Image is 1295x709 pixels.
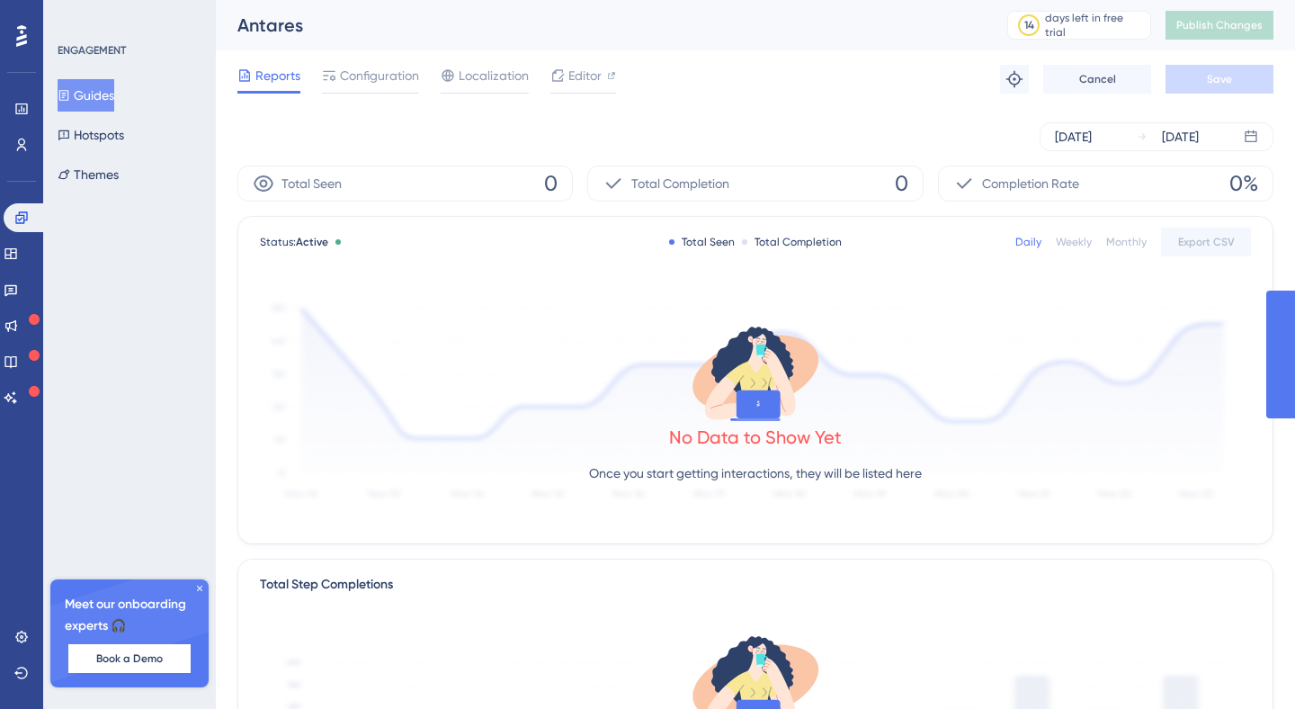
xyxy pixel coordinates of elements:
span: Editor [568,65,602,86]
span: 0% [1229,169,1258,198]
button: Export CSV [1161,228,1251,256]
div: [DATE] [1055,126,1092,148]
span: Export CSV [1178,235,1235,249]
div: Weekly [1056,235,1092,249]
span: 0 [895,169,908,198]
span: Publish Changes [1176,18,1263,32]
span: Meet our onboarding experts 🎧 [65,594,194,637]
span: Save [1207,72,1232,86]
button: Hotspots [58,119,124,151]
div: Monthly [1106,235,1147,249]
button: Publish Changes [1165,11,1273,40]
div: [DATE] [1162,126,1199,148]
button: Book a Demo [68,644,191,673]
span: 0 [544,169,558,198]
button: Save [1165,65,1273,94]
div: Total Seen [669,235,735,249]
button: Guides [58,79,114,112]
p: Once you start getting interactions, they will be listed here [589,462,922,484]
div: Daily [1015,235,1041,249]
iframe: UserGuiding AI Assistant Launcher [1219,638,1273,692]
div: Total Step Completions [260,574,393,596]
div: No Data to Show Yet [669,425,842,450]
div: Total Completion [742,235,842,249]
span: Active [296,236,328,248]
div: Antares [237,13,962,38]
span: Completion Rate [982,173,1079,194]
span: Total Completion [631,173,729,194]
div: 14 [1024,18,1034,32]
span: Status: [260,235,328,249]
div: ENGAGEMENT [58,43,126,58]
span: Reports [255,65,300,86]
span: Localization [459,65,529,86]
span: Total Seen [281,173,342,194]
div: days left in free trial [1045,11,1145,40]
button: Themes [58,158,119,191]
span: Cancel [1079,72,1116,86]
span: Book a Demo [96,651,163,666]
button: Cancel [1043,65,1151,94]
span: Configuration [340,65,419,86]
